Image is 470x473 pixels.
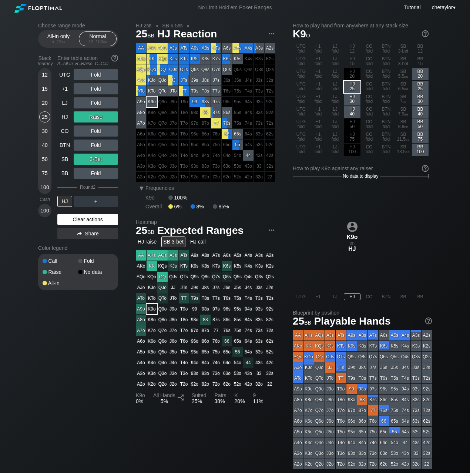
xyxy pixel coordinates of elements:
img: help.32db89a4.svg [424,317,433,325]
div: ATs [179,43,189,53]
div: HJ 12 [344,43,360,55]
img: share.864f2f62.svg [77,232,82,236]
div: 12 – 100 [82,39,113,44]
div: 100% fold in prior round [147,161,157,171]
div: K8s [200,54,211,64]
div: SB 3-bet [395,43,412,55]
div: 100% fold in prior round [344,131,360,143]
div: AKo [136,54,146,64]
div: 100% fold in prior round [254,118,264,128]
div: A6s [222,43,232,53]
div: BB 75 [412,131,429,143]
div: 100% fold in prior round [265,150,275,161]
div: 3-Bet [74,154,118,165]
div: BB 20 [412,68,429,80]
div: K5s [232,54,243,64]
div: 100% fold in prior round [211,129,221,139]
img: Split arrow icon [178,395,184,400]
div: LJ fold [327,81,343,93]
div: AKs [147,43,157,53]
div: 100% fold in prior round [147,129,157,139]
div: BTN fold [378,81,395,93]
div: SB 3-bet [395,56,412,68]
div: 44 [243,150,254,161]
div: 100% fold in prior round [254,54,264,64]
span: bb [404,86,409,91]
div: 50 [39,154,50,165]
div: SB 7 [395,93,412,105]
div: +1 fold [310,68,326,80]
div: 100% fold in prior round [222,161,232,171]
div: 100% fold in prior round [232,161,243,171]
div: BB 15 [412,56,429,68]
div: AA [136,43,146,53]
div: AJs [168,43,178,53]
div: T8s [200,86,211,96]
div: UTG fold [293,106,309,118]
div: KK [147,54,157,64]
h2: Choose range mode [38,23,118,28]
div: ▾ [430,3,456,11]
div: 100% fold in prior round [243,54,254,64]
div: 100% fold in prior round [222,86,232,96]
span: HJ Reaction [156,28,218,41]
div: 100% fold in prior round [179,97,189,107]
div: 100% fold in prior round [254,86,264,96]
div: Fold [74,69,118,80]
div: 100% fold in prior round [254,75,264,85]
div: CO fold [361,93,377,105]
div: 100% fold in prior round [147,107,157,118]
div: 100% fold in prior round [179,129,189,139]
div: 55 [232,140,243,150]
div: A3s [254,43,264,53]
div: A8o [136,107,146,118]
div: +1 fold [310,131,326,143]
div: 100 [39,182,50,193]
div: CO fold [361,81,377,93]
div: 100% fold in prior round [189,150,200,161]
div: 100% fold in prior round [243,140,254,150]
div: JTs [179,75,189,85]
div: 100% fold in prior round [243,118,254,128]
div: J9s [189,75,200,85]
div: No data [78,269,114,275]
div: BTN fold [378,68,395,80]
div: 100% fold in prior round [147,150,157,161]
div: 100% fold in prior round [232,150,243,161]
div: Fold [74,140,118,151]
div: BTN fold [378,93,395,105]
div: 100% fold in prior round [222,140,232,150]
div: BTN [57,140,72,151]
div: AJo [136,75,146,85]
div: Normal [81,32,115,46]
div: 100% fold in prior round [189,140,200,150]
div: 98s [200,97,211,107]
span: SB 6.5 [161,22,184,29]
div: 100% fold in prior round [157,97,168,107]
div: 100% fold in prior round [265,118,275,128]
div: 100% fold in prior round [265,107,275,118]
div: 100% fold in prior round [265,64,275,75]
div: 100% fold in prior round [254,161,264,171]
div: KTo [147,86,157,96]
div: 100% fold in prior round [265,54,275,64]
div: LJ fold [327,118,343,131]
span: » [183,23,194,28]
img: icon-avatar.b40e07d9.svg [347,221,357,232]
div: 100% fold in prior round [243,107,254,118]
div: A4s [243,43,254,53]
div: QJs [168,64,178,75]
img: help.32db89a4.svg [111,54,119,62]
div: 100% fold in prior round [157,118,168,128]
span: bb [147,31,154,39]
div: QTo [157,86,168,96]
div: ATo [136,86,146,96]
div: HJ 25 [344,81,360,93]
div: 100% fold in prior round [200,150,211,161]
div: LJ fold [327,56,343,68]
div: Q9s [189,64,200,75]
div: KQo [147,64,157,75]
span: bb [404,124,409,129]
div: 100% fold in prior round [243,75,254,85]
div: J8s [200,75,211,85]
